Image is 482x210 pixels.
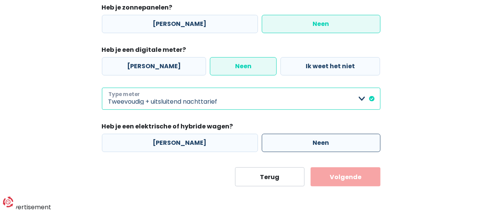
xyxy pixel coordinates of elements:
[102,57,206,75] label: [PERSON_NAME]
[262,134,380,152] label: Neen
[311,167,380,186] button: Volgende
[235,167,305,186] button: Terug
[102,45,380,57] legend: Heb je een digitale meter?
[102,3,380,15] legend: Heb je zonnepanelen?
[210,57,277,75] label: Neen
[262,15,380,33] label: Neen
[102,122,380,134] legend: Heb je een elektrische of hybride wagen?
[280,57,380,75] label: Ik weet het niet
[102,15,258,33] label: [PERSON_NAME]
[102,134,258,152] label: [PERSON_NAME]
